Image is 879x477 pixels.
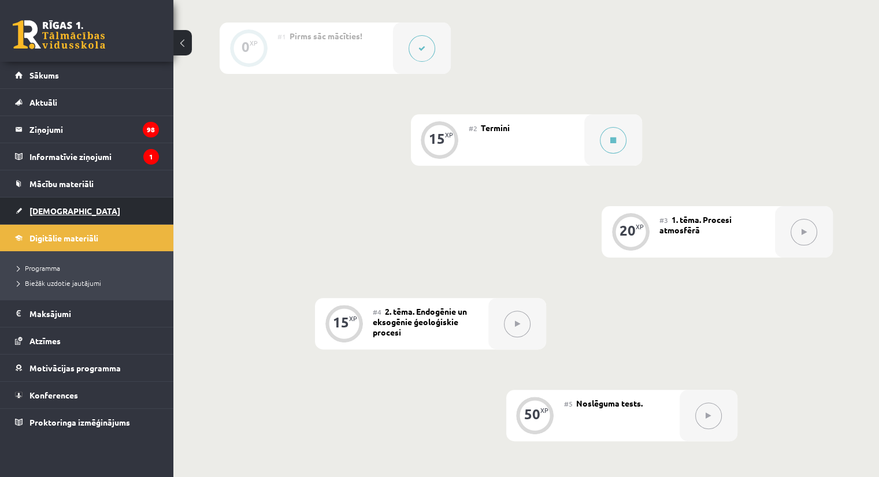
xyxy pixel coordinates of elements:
[15,409,159,435] a: Proktoringa izmēģinājums
[15,327,159,354] a: Atzīmes
[242,42,250,52] div: 0
[15,89,159,115] a: Aktuāli
[469,124,477,133] span: #2
[15,62,159,88] a: Sākums
[373,307,381,316] span: #4
[29,390,78,400] span: Konferences
[29,336,61,346] span: Atzīmes
[17,278,101,288] span: Biežāk uzdotie jautājumi
[540,407,548,413] div: XP
[620,225,636,236] div: 20
[524,409,540,419] div: 50
[15,300,159,327] a: Maksājumi
[15,225,159,251] a: Digitālie materiāli
[29,206,120,216] span: [DEMOGRAPHIC_DATA]
[29,116,159,143] legend: Ziņojumi
[659,215,668,225] span: #3
[290,31,362,41] span: Pirms sāc mācīties!
[481,122,510,133] span: Termini
[277,32,286,41] span: #1
[250,40,258,46] div: XP
[29,97,57,107] span: Aktuāli
[143,149,159,165] i: 1
[29,143,159,170] legend: Informatīvie ziņojumi
[373,306,467,337] span: 2. tēma. Endogēnie un eksogēnie ģeoloģiskie procesi
[15,116,159,143] a: Ziņojumi98
[29,363,121,373] span: Motivācijas programma
[17,263,60,273] span: Programma
[429,133,445,144] div: 15
[15,382,159,408] a: Konferences
[576,398,643,408] span: Noslēguma tests.
[29,300,159,327] legend: Maksājumi
[29,417,130,427] span: Proktoringa izmēģinājums
[15,355,159,381] a: Motivācijas programma
[445,132,453,138] div: XP
[29,70,59,80] span: Sākums
[29,233,98,243] span: Digitālie materiāli
[15,197,159,224] a: [DEMOGRAPHIC_DATA]
[564,399,573,408] span: #5
[13,20,105,49] a: Rīgas 1. Tālmācības vidusskola
[15,170,159,197] a: Mācību materiāli
[349,315,357,322] div: XP
[15,143,159,170] a: Informatīvie ziņojumi1
[333,317,349,327] div: 15
[29,178,94,189] span: Mācību materiāli
[659,214,732,235] span: 1. tēma. Procesi atmosfērā
[17,278,162,288] a: Biežāk uzdotie jautājumi
[636,223,644,230] div: XP
[17,263,162,273] a: Programma
[143,122,159,137] i: 98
